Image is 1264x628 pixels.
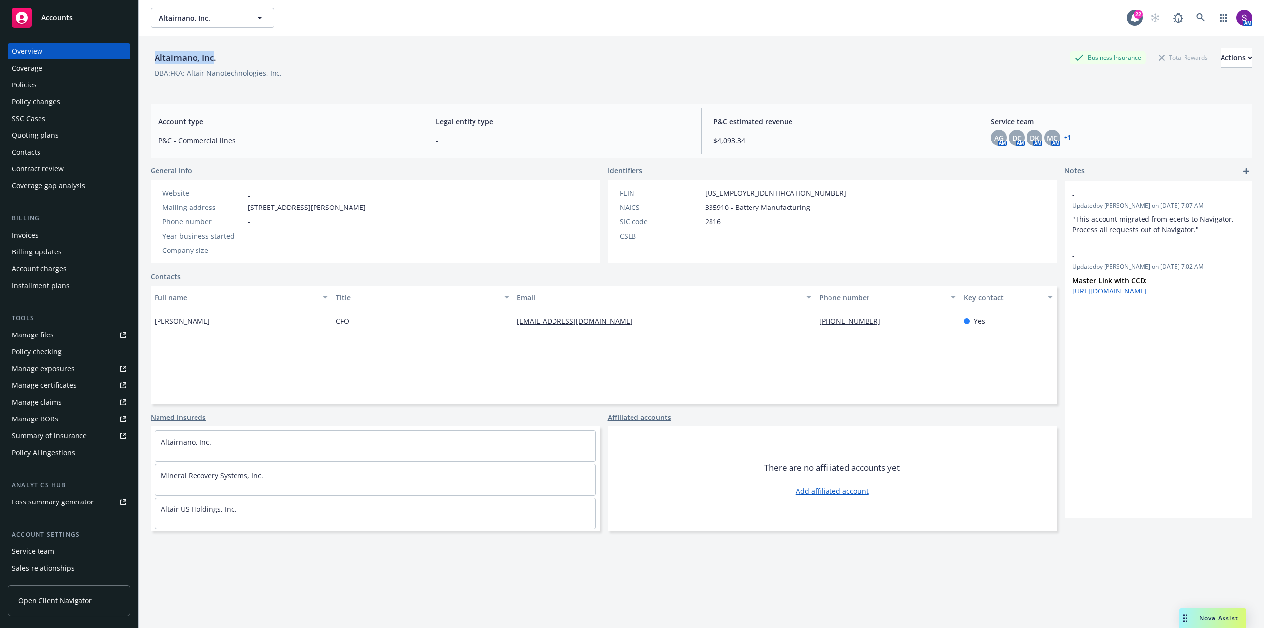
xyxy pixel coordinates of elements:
span: - [248,231,250,241]
div: Key contact [964,293,1042,303]
div: Actions [1221,48,1252,67]
span: [US_EMPLOYER_IDENTIFICATION_NUMBER] [705,188,846,198]
div: CSLB [620,231,701,241]
span: Identifiers [608,166,642,176]
span: [STREET_ADDRESS][PERSON_NAME] [248,202,366,212]
div: Analytics hub [8,480,130,490]
span: Account type [158,116,412,126]
div: Billing updates [12,244,62,260]
span: - [436,135,689,146]
a: Policies [8,77,130,93]
div: Contacts [12,144,40,160]
span: General info [151,166,192,176]
img: photo [1236,10,1252,26]
a: Add affiliated account [796,486,869,496]
a: - [248,188,250,198]
div: Coverage [12,60,42,76]
a: [EMAIL_ADDRESS][DOMAIN_NAME] [517,316,640,326]
button: Key contact [960,286,1057,309]
span: - [705,231,708,241]
div: Overview [12,43,42,59]
div: Sales relationships [12,560,75,576]
div: Phone number [819,293,946,303]
div: Title [336,293,498,303]
span: P&C estimated revenue [713,116,967,126]
span: - [1072,189,1219,200]
div: Coverage gap analysis [12,178,85,194]
a: Installment plans [8,278,130,293]
div: Policy changes [12,94,60,110]
div: Account settings [8,530,130,540]
div: Total Rewards [1154,51,1213,64]
a: add [1240,166,1252,177]
a: Contacts [151,271,181,282]
a: Manage claims [8,394,130,410]
button: Actions [1221,48,1252,68]
span: P&C - Commercial lines [158,135,412,146]
a: Manage BORs [8,411,130,427]
div: Email [517,293,800,303]
div: Phone number [162,216,244,227]
a: Affiliated accounts [608,412,671,422]
div: Billing [8,213,130,223]
span: Altairnano, Inc. [159,13,244,23]
button: Title [332,286,513,309]
span: MC [1047,133,1058,143]
div: FEIN [620,188,701,198]
span: AG [994,133,1004,143]
span: [PERSON_NAME] [155,316,210,326]
a: Mineral Recovery Systems, Inc. [161,471,263,480]
div: Policies [12,77,37,93]
a: Contract review [8,161,130,177]
div: NAICS [620,202,701,212]
a: Manage files [8,327,130,343]
a: +1 [1064,135,1071,141]
span: - [248,216,250,227]
span: Accounts [41,14,73,22]
span: $4,093.34 [713,135,967,146]
span: - [1072,251,1219,261]
div: Manage certificates [12,377,77,393]
a: Service team [8,544,130,559]
span: DK [1030,133,1039,143]
a: Altair US Holdings, Inc. [161,504,237,514]
span: Open Client Navigator [18,595,92,606]
div: Drag to move [1179,608,1191,628]
div: -Updatedby [PERSON_NAME] on [DATE] 7:07 AM"This account migrated from ecerts to Navigator. Proces... [1065,181,1252,243]
div: Policy AI ingestions [12,445,75,461]
span: 335910 - Battery Manufacturing [705,202,810,212]
a: Manage exposures [8,361,130,377]
a: Billing updates [8,244,130,260]
a: Manage certificates [8,377,130,393]
button: Nova Assist [1179,608,1246,628]
a: Account charges [8,261,130,277]
a: Policy checking [8,344,130,360]
div: Account charges [12,261,67,277]
a: [URL][DOMAIN_NAME] [1072,286,1147,295]
div: Policy checking [12,344,62,360]
button: Phone number [815,286,960,309]
a: Named insureds [151,412,206,422]
a: Invoices [8,227,130,243]
div: Company size [162,245,244,255]
a: Quoting plans [8,127,130,143]
span: Yes [974,316,985,326]
a: Policy changes [8,94,130,110]
a: Switch app [1214,8,1233,28]
a: Search [1191,8,1211,28]
div: SSC Cases [12,111,45,126]
div: DBA: FKA: Altair Nanotechnologies, Inc. [155,68,282,78]
div: Contract review [12,161,64,177]
div: Loss summary generator [12,494,94,510]
a: Policy AI ingestions [8,445,130,461]
span: Updated by [PERSON_NAME] on [DATE] 7:02 AM [1072,262,1244,271]
a: Coverage [8,60,130,76]
a: Contacts [8,144,130,160]
a: Report a Bug [1168,8,1188,28]
div: Altairnano, Inc. [151,51,220,64]
div: -Updatedby [PERSON_NAME] on [DATE] 7:02 AMMaster Link with CCD: [URL][DOMAIN_NAME] [1065,243,1252,304]
span: There are no affiliated accounts yet [764,462,900,474]
span: Updated by [PERSON_NAME] on [DATE] 7:07 AM [1072,201,1244,210]
a: Start snowing [1145,8,1165,28]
